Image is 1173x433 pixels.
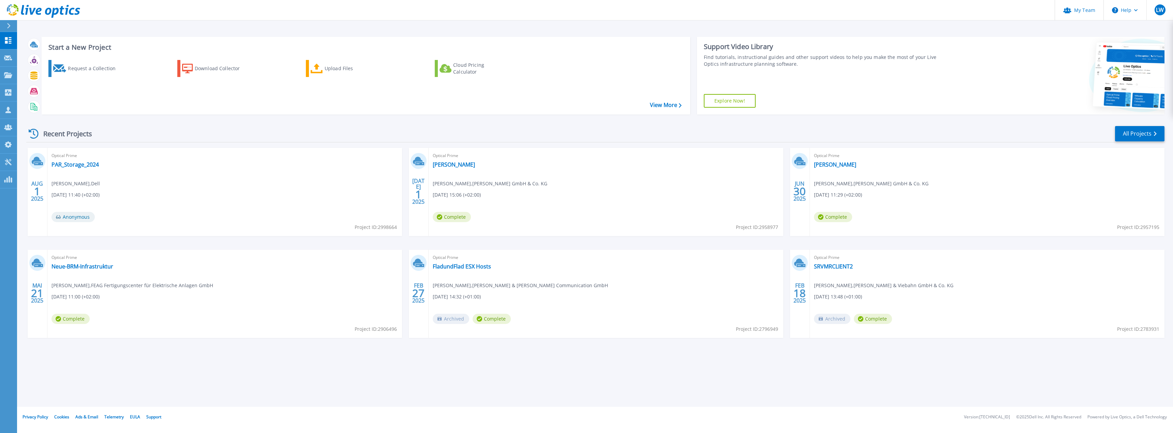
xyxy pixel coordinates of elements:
[415,191,421,197] span: 1
[1016,415,1081,419] li: © 2025 Dell Inc. All Rights Reserved
[433,254,779,261] span: Optical Prime
[306,60,382,77] a: Upload Files
[51,293,100,300] span: [DATE] 11:00 (+02:00)
[814,161,856,168] a: [PERSON_NAME]
[736,325,778,333] span: Project ID: 2796949
[31,281,44,306] div: MAI 2025
[736,223,778,231] span: Project ID: 2958977
[793,281,806,306] div: FEB 2025
[433,161,475,168] a: [PERSON_NAME]
[433,314,469,324] span: Archived
[704,42,948,51] div: Support Video Library
[1156,7,1164,13] span: LW
[704,94,756,108] a: Explore Now!
[51,254,398,261] span: Optical Prime
[814,152,1160,159] span: Optical Prime
[26,125,101,142] div: Recent Projects
[1087,415,1167,419] li: Powered by Live Optics, a Dell Technology
[51,282,213,289] span: [PERSON_NAME] , FEAG Fertigungscenter für Elektrische Anlagen GmbH
[23,414,48,420] a: Privacy Policy
[104,414,124,420] a: Telemetry
[130,414,140,420] a: EULA
[51,180,100,187] span: [PERSON_NAME] , Dell
[177,60,253,77] a: Download Collector
[1117,325,1159,333] span: Project ID: 2783931
[814,254,1160,261] span: Optical Prime
[31,290,43,296] span: 21
[51,191,100,199] span: [DATE] 11:40 (+02:00)
[814,293,862,300] span: [DATE] 13:48 (+01:00)
[650,102,682,108] a: View More
[453,62,508,75] div: Cloud Pricing Calculator
[814,212,852,222] span: Complete
[48,44,681,51] h3: Start a New Project
[435,60,511,77] a: Cloud Pricing Calculator
[412,179,425,204] div: [DATE] 2025
[433,263,491,270] a: FladundFlad ESX Hosts
[412,290,425,296] span: 27
[51,152,398,159] span: Optical Prime
[355,223,397,231] span: Project ID: 2998664
[195,62,249,75] div: Download Collector
[31,179,44,204] div: AUG 2025
[964,415,1010,419] li: Version: [TECHNICAL_ID]
[854,314,892,324] span: Complete
[1117,223,1159,231] span: Project ID: 2957195
[34,188,40,194] span: 1
[54,414,69,420] a: Cookies
[814,314,850,324] span: Archived
[75,414,98,420] a: Ads & Email
[793,290,806,296] span: 18
[433,191,481,199] span: [DATE] 15:06 (+02:00)
[814,263,853,270] a: SRVMRCLIENT2
[146,414,161,420] a: Support
[48,60,124,77] a: Request a Collection
[412,281,425,306] div: FEB 2025
[814,180,929,187] span: [PERSON_NAME] , [PERSON_NAME] GmbH & Co. KG
[51,263,113,270] a: Neue-BRM-Infrastruktur
[51,314,90,324] span: Complete
[814,191,862,199] span: [DATE] 11:29 (+02:00)
[51,212,95,222] span: Anonymous
[433,152,779,159] span: Optical Prime
[793,179,806,204] div: JUN 2025
[1115,126,1164,141] a: All Projects
[473,314,511,324] span: Complete
[433,282,608,289] span: [PERSON_NAME] , [PERSON_NAME] & [PERSON_NAME] Communication GmbH
[51,161,99,168] a: PAR_Storage_2024
[433,212,471,222] span: Complete
[793,188,806,194] span: 30
[355,325,397,333] span: Project ID: 2906496
[433,293,481,300] span: [DATE] 14:32 (+01:00)
[433,180,547,187] span: [PERSON_NAME] , [PERSON_NAME] GmbH & Co. KG
[325,62,379,75] div: Upload Files
[814,282,953,289] span: [PERSON_NAME] , [PERSON_NAME] & Viebahn GmbH & Co. KG
[68,62,122,75] div: Request a Collection
[704,54,948,67] div: Find tutorials, instructional guides and other support videos to help you make the most of your L...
